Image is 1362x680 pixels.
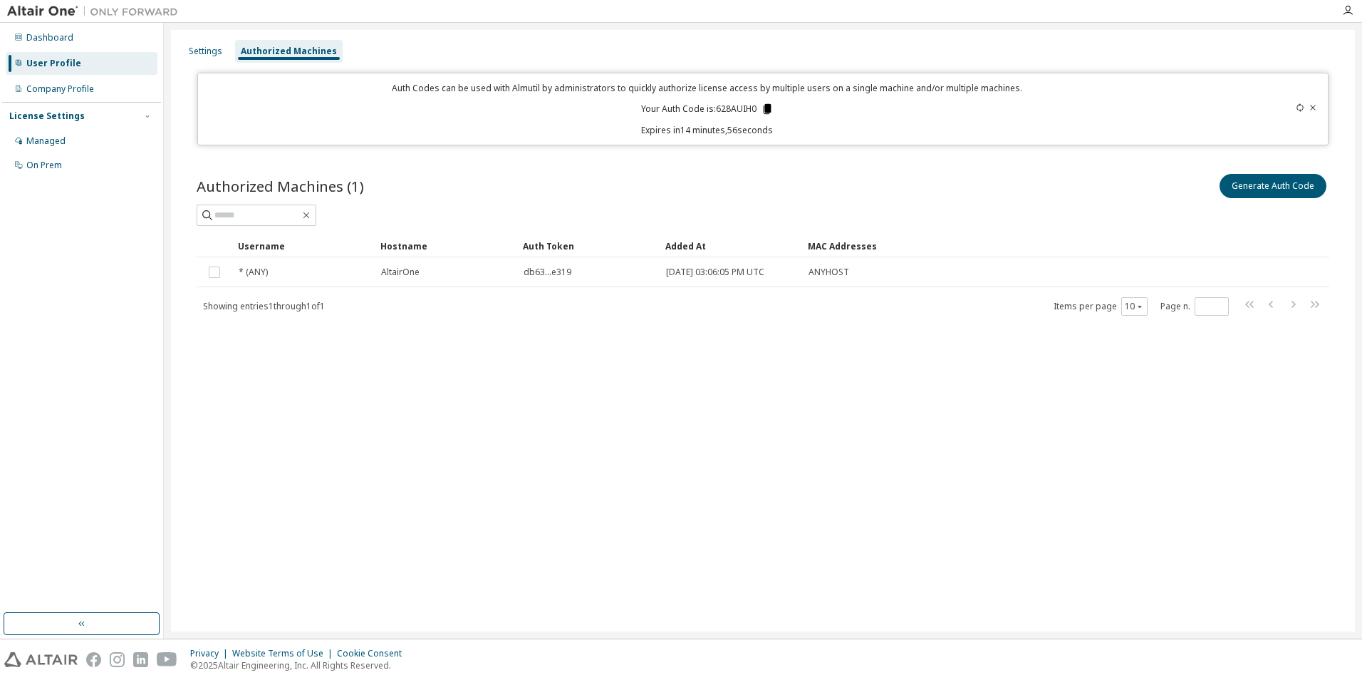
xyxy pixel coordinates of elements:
[337,648,410,659] div: Cookie Consent
[239,267,268,278] span: * (ANY)
[207,124,1209,136] p: Expires in 14 minutes, 56 seconds
[26,160,62,171] div: On Prem
[197,176,364,196] span: Authorized Machines (1)
[1160,297,1229,316] span: Page n.
[665,235,796,257] div: Added At
[380,235,511,257] div: Hostname
[809,267,849,278] span: ANYHOST
[190,648,232,659] div: Privacy
[26,32,73,43] div: Dashboard
[1220,174,1326,198] button: Generate Auth Code
[1054,297,1148,316] span: Items per page
[524,267,571,278] span: db63...e319
[9,110,85,122] div: License Settings
[203,300,325,312] span: Showing entries 1 through 1 of 1
[523,235,654,257] div: Auth Token
[26,135,66,147] div: Managed
[190,659,410,671] p: © 2025 Altair Engineering, Inc. All Rights Reserved.
[189,46,222,57] div: Settings
[1125,301,1144,312] button: 10
[26,83,94,95] div: Company Profile
[86,652,101,667] img: facebook.svg
[110,652,125,667] img: instagram.svg
[133,652,148,667] img: linkedin.svg
[238,235,369,257] div: Username
[641,103,774,115] p: Your Auth Code is: 628AUIH0
[666,267,764,278] span: [DATE] 03:06:05 PM UTC
[207,82,1209,94] p: Auth Codes can be used with Almutil by administrators to quickly authorize license access by mult...
[241,46,337,57] div: Authorized Machines
[26,58,81,69] div: User Profile
[157,652,177,667] img: youtube.svg
[4,652,78,667] img: altair_logo.svg
[232,648,337,659] div: Website Terms of Use
[381,267,420,278] span: AltairOne
[7,4,185,19] img: Altair One
[808,235,1184,257] div: MAC Addresses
